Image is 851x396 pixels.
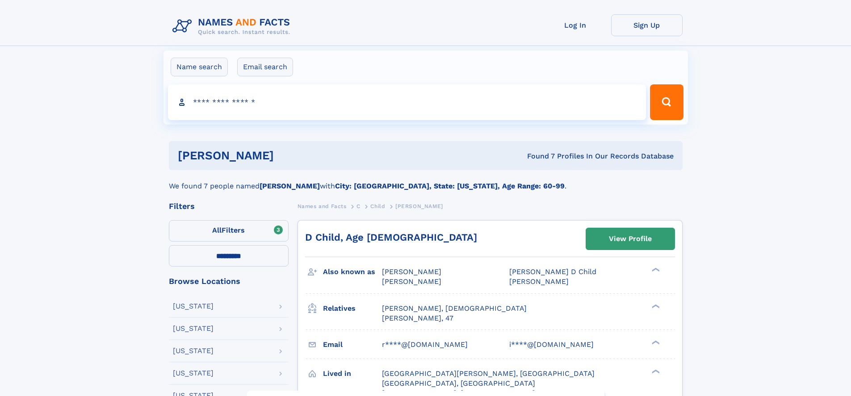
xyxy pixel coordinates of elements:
[323,337,382,352] h3: Email
[168,84,646,120] input: search input
[650,303,660,309] div: ❯
[650,267,660,273] div: ❯
[540,14,611,36] a: Log In
[323,301,382,316] h3: Relatives
[382,369,595,378] span: [GEOGRAPHIC_DATA][PERSON_NAME], [GEOGRAPHIC_DATA]
[395,203,443,209] span: [PERSON_NAME]
[173,303,214,310] div: [US_STATE]
[356,200,361,212] a: C
[370,203,385,209] span: Child
[169,170,683,192] div: We found 7 people named with .
[400,151,674,161] div: Found 7 Profiles In Our Records Database
[169,277,289,285] div: Browse Locations
[382,313,453,323] a: [PERSON_NAME], 47
[171,58,228,76] label: Name search
[609,229,652,249] div: View Profile
[178,150,401,161] h1: [PERSON_NAME]
[509,267,596,276] span: [PERSON_NAME] D Child
[650,339,660,345] div: ❯
[212,226,222,234] span: All
[305,232,477,243] a: D Child, Age [DEMOGRAPHIC_DATA]
[169,202,289,210] div: Filters
[650,368,660,374] div: ❯
[356,203,361,209] span: C
[173,370,214,377] div: [US_STATE]
[586,228,675,250] a: View Profile
[237,58,293,76] label: Email search
[169,14,298,38] img: Logo Names and Facts
[370,200,385,212] a: Child
[323,366,382,381] h3: Lived in
[382,267,441,276] span: [PERSON_NAME]
[382,304,527,313] a: [PERSON_NAME], [DEMOGRAPHIC_DATA]
[382,379,535,388] span: [GEOGRAPHIC_DATA], [GEOGRAPHIC_DATA]
[173,347,214,354] div: [US_STATE]
[509,277,569,286] span: [PERSON_NAME]
[611,14,683,36] a: Sign Up
[169,220,289,242] label: Filters
[335,182,565,190] b: City: [GEOGRAPHIC_DATA], State: [US_STATE], Age Range: 60-99
[382,277,441,286] span: [PERSON_NAME]
[298,200,347,212] a: Names and Facts
[323,264,382,279] h3: Also known as
[650,84,683,120] button: Search Button
[260,182,320,190] b: [PERSON_NAME]
[173,325,214,332] div: [US_STATE]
